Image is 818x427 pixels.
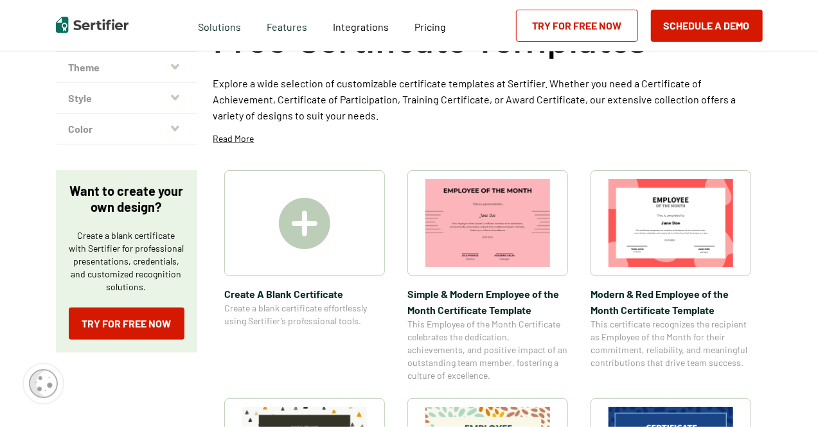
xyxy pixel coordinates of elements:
button: Style [56,83,197,114]
span: Simple & Modern Employee of the Month Certificate Template [407,286,568,318]
span: Create a blank certificate effortlessly using Sertifier’s professional tools. [224,302,385,327]
button: Theme [56,52,197,83]
button: Schedule a Demo [651,10,763,42]
img: Create A Blank Certificate [279,198,330,249]
p: Create a blank certificate with Sertifier for professional presentations, credentials, and custom... [69,229,184,293]
span: Integrations [333,21,389,33]
a: Try for Free Now [69,308,184,340]
a: Try for Free Now [516,10,638,42]
p: Want to create your own design? [69,183,184,215]
span: Pricing [414,21,446,33]
iframe: Chat Widget [754,365,818,427]
p: Explore a wide selection of customizable certificate templates at Sertifier. Whether you need a C... [213,75,763,123]
a: Simple & Modern Employee of the Month Certificate TemplateSimple & Modern Employee of the Month C... [407,170,568,382]
p: Read More [213,132,254,145]
span: Features [267,17,307,33]
button: Color [56,114,197,144]
span: This Employee of the Month Certificate celebrates the dedication, achievements, and positive impa... [407,318,568,382]
img: Cookie Popup Icon [29,369,58,398]
a: Modern & Red Employee of the Month Certificate TemplateModern & Red Employee of the Month Certifi... [591,170,751,382]
span: Solutions [198,17,241,33]
img: Sertifier | Digital Credentialing Platform [56,17,129,33]
a: Pricing [414,17,446,33]
span: Create A Blank Certificate [224,286,385,302]
img: Modern & Red Employee of the Month Certificate Template [609,179,733,267]
span: Modern & Red Employee of the Month Certificate Template [591,286,751,318]
img: Simple & Modern Employee of the Month Certificate Template [425,179,550,267]
span: This certificate recognizes the recipient as Employee of the Month for their commitment, reliabil... [591,318,751,369]
a: Integrations [333,17,389,33]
